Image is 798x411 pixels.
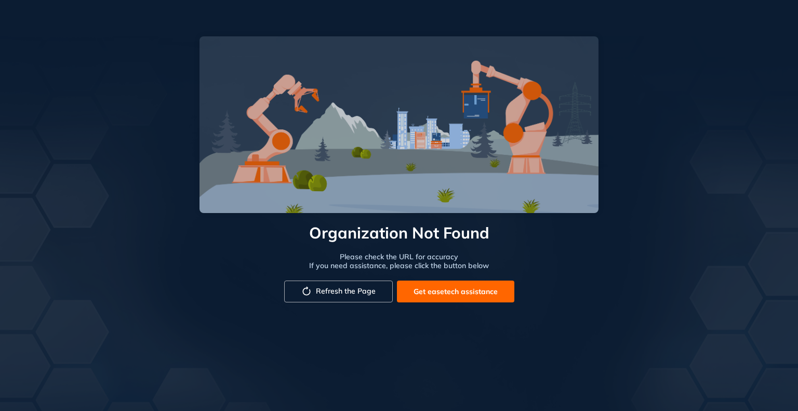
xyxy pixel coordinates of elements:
div: If you need assistance, please click the button below [199,261,598,270]
h3: Organization Not Found [199,223,598,253]
div: Please check the URL for accuracy [199,253,598,261]
span: Refresh the Page [316,287,376,296]
span: Get easetech assistance [414,286,498,297]
button: Get easetech assistance [397,281,514,302]
img: illustration for error page [199,36,598,213]
button: Refresh the Page [284,281,393,302]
